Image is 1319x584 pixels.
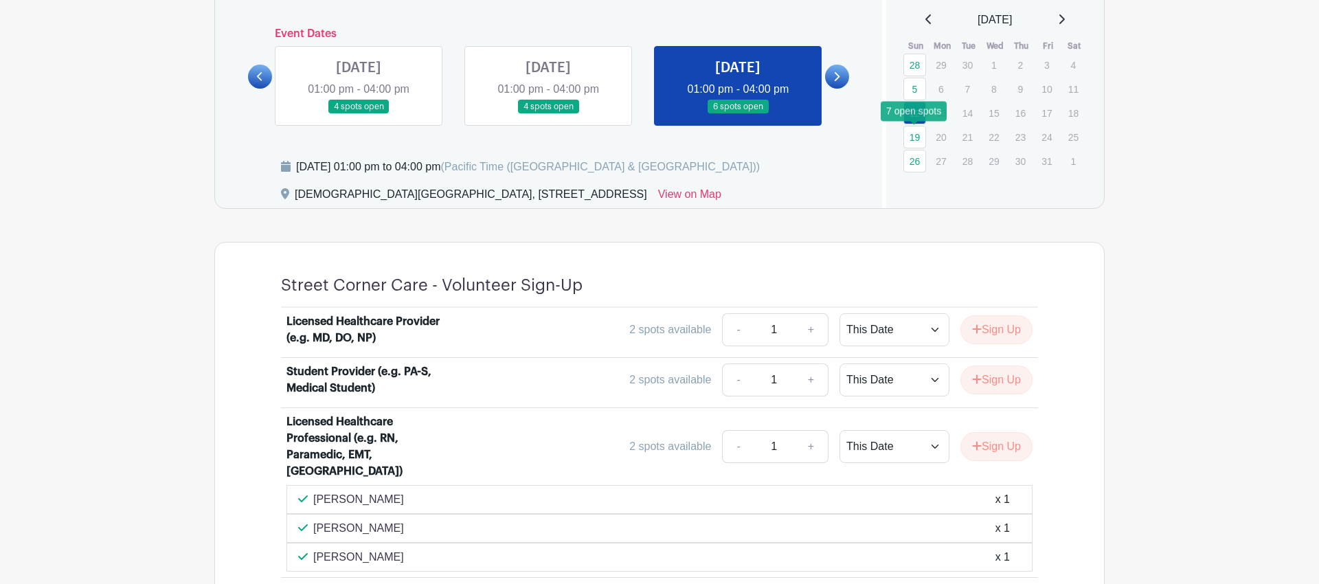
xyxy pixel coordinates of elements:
th: Thu [1008,39,1035,53]
div: x 1 [995,491,1010,508]
p: 30 [956,54,979,76]
a: + [794,363,828,396]
p: 1 [1062,150,1085,172]
p: 30 [1009,150,1032,172]
p: 10 [1035,78,1058,100]
p: 14 [956,102,979,124]
div: 2 spots available [629,438,711,455]
h6: Event Dates [272,27,825,41]
div: 2 spots available [629,372,711,388]
p: 21 [956,126,979,148]
div: 7 open spots [881,101,947,121]
a: - [722,363,754,396]
a: 28 [903,54,926,76]
th: Mon [929,39,956,53]
th: Fri [1035,39,1061,53]
a: - [722,430,754,463]
th: Sun [903,39,929,53]
p: 11 [1062,78,1085,100]
p: 24 [1035,126,1058,148]
th: Wed [982,39,1008,53]
button: Sign Up [960,366,1033,394]
p: 31 [1035,150,1058,172]
a: - [722,313,754,346]
span: (Pacific Time ([GEOGRAPHIC_DATA] & [GEOGRAPHIC_DATA])) [440,161,760,172]
p: [PERSON_NAME] [313,520,404,537]
div: Student Provider (e.g. PA-S, Medical Student) [286,363,457,396]
div: [DEMOGRAPHIC_DATA][GEOGRAPHIC_DATA], [STREET_ADDRESS] [295,186,647,208]
p: 6 [929,78,952,100]
button: Sign Up [960,432,1033,461]
a: + [794,313,828,346]
p: 23 [1009,126,1032,148]
p: 16 [1009,102,1032,124]
p: 28 [956,150,979,172]
p: 25 [1062,126,1085,148]
th: Sat [1061,39,1088,53]
p: 17 [1035,102,1058,124]
p: [PERSON_NAME] [313,491,404,508]
p: 1 [982,54,1005,76]
div: [DATE] 01:00 pm to 04:00 pm [296,159,760,175]
p: 29 [982,150,1005,172]
p: 27 [929,150,952,172]
p: 18 [1062,102,1085,124]
p: 8 [982,78,1005,100]
p: 4 [1062,54,1085,76]
p: 9 [1009,78,1032,100]
a: 26 [903,150,926,172]
button: Sign Up [960,315,1033,344]
a: + [794,430,828,463]
p: 29 [929,54,952,76]
div: 2 spots available [629,322,711,338]
span: [DATE] [978,12,1012,28]
p: 20 [929,126,952,148]
div: Licensed Healthcare Professional (e.g. RN, Paramedic, EMT, [GEOGRAPHIC_DATA]) [286,414,457,480]
a: 19 [903,126,926,148]
div: x 1 [995,520,1010,537]
p: [PERSON_NAME] [313,549,404,565]
p: 7 [956,78,979,100]
p: 3 [1035,54,1058,76]
a: 5 [903,78,926,100]
a: View on Map [658,186,721,208]
p: 15 [982,102,1005,124]
p: 22 [982,126,1005,148]
th: Tue [956,39,982,53]
h4: Street Corner Care - Volunteer Sign-Up [281,276,583,295]
p: 2 [1009,54,1032,76]
div: Licensed Healthcare Provider (e.g. MD, DO, NP) [286,313,457,346]
div: x 1 [995,549,1010,565]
